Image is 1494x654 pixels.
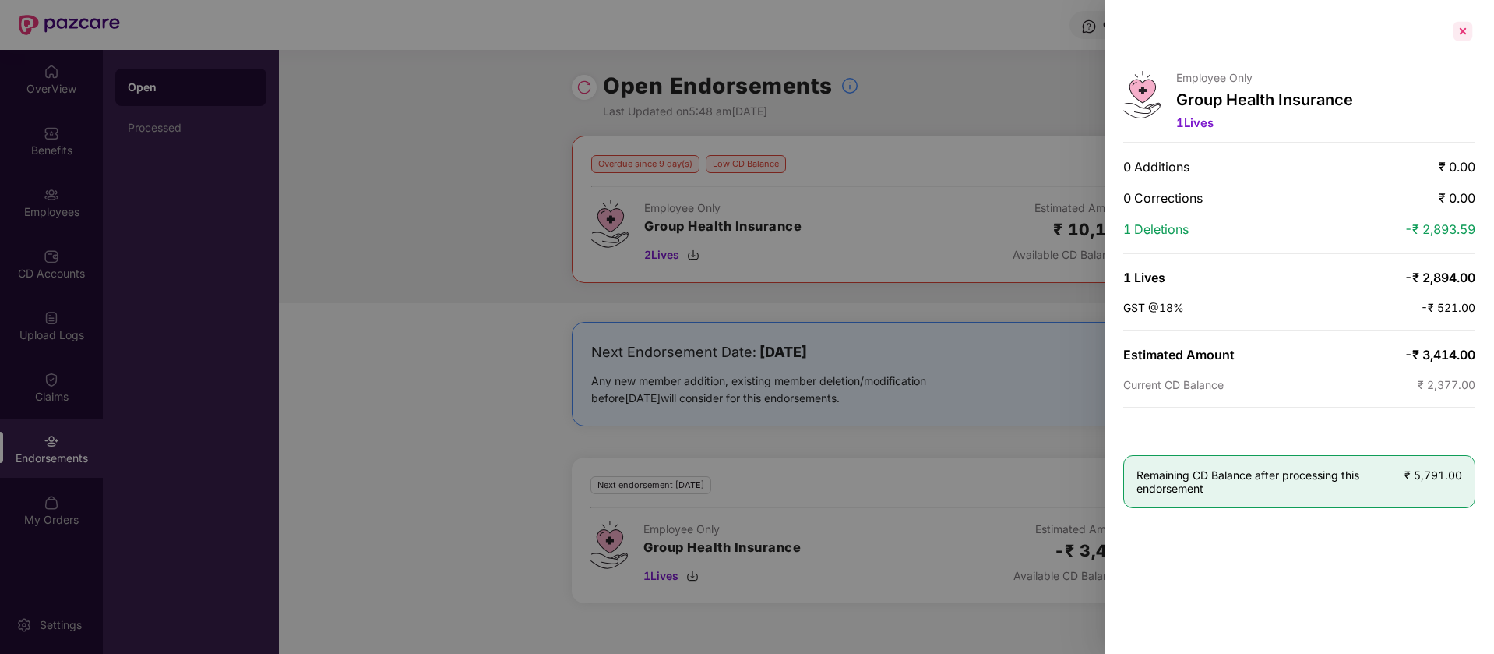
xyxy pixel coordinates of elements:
img: svg+xml;base64,PHN2ZyB4bWxucz0iaHR0cDovL3d3dy53My5vcmcvMjAwMC9zdmciIHdpZHRoPSI0Ny43MTQiIGhlaWdodD... [1123,71,1161,118]
span: ₹ 5,791.00 [1404,468,1462,482]
span: 1 Deletions [1123,221,1189,237]
p: Group Health Insurance [1176,90,1353,109]
span: Current CD Balance [1123,378,1224,391]
span: ₹ 2,377.00 [1418,378,1475,391]
span: 1 Lives [1176,115,1214,130]
span: 0 Corrections [1123,190,1203,206]
span: -₹ 3,414.00 [1404,347,1475,362]
span: -₹ 521.00 [1421,301,1475,314]
span: -₹ 2,893.59 [1404,221,1475,237]
span: Estimated Amount [1123,347,1235,362]
p: Employee Only [1176,71,1353,84]
span: -₹ 2,894.00 [1404,270,1475,285]
span: GST @18% [1123,301,1184,314]
span: ₹ 0.00 [1439,190,1475,206]
span: 1 Lives [1123,270,1165,285]
span: ₹ 0.00 [1439,159,1475,175]
span: Remaining CD Balance after processing this endorsement [1136,468,1404,495]
span: 0 Additions [1123,159,1189,175]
